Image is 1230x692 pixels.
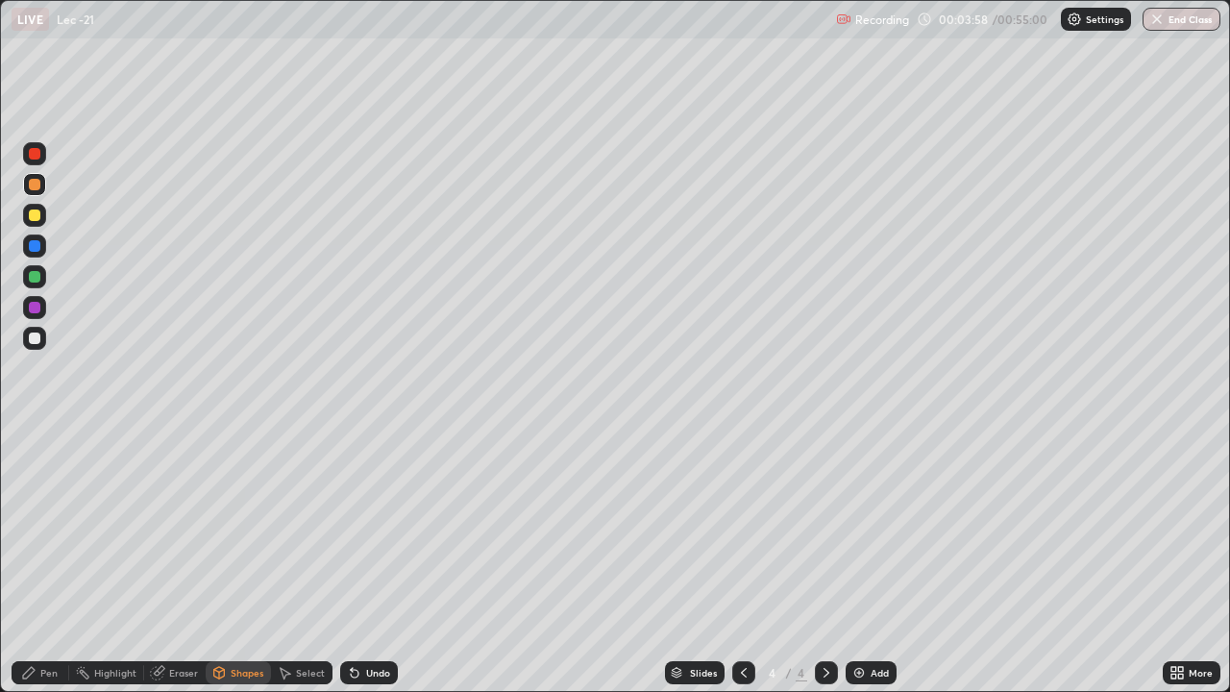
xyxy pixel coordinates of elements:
p: Recording [855,12,909,27]
div: Highlight [94,668,136,678]
div: Slides [690,668,717,678]
div: Undo [366,668,390,678]
button: End Class [1143,8,1220,31]
div: Shapes [231,668,263,678]
div: Select [296,668,325,678]
div: Add [871,668,889,678]
img: add-slide-button [851,665,867,680]
div: Eraser [169,668,198,678]
img: class-settings-icons [1067,12,1082,27]
div: More [1189,668,1213,678]
div: / [786,667,792,679]
img: recording.375f2c34.svg [836,12,851,27]
div: Pen [40,668,58,678]
p: Lec -21 [57,12,94,27]
p: Settings [1086,14,1123,24]
div: 4 [763,667,782,679]
img: end-class-cross [1149,12,1165,27]
p: LIVE [17,12,43,27]
div: 4 [796,664,807,681]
